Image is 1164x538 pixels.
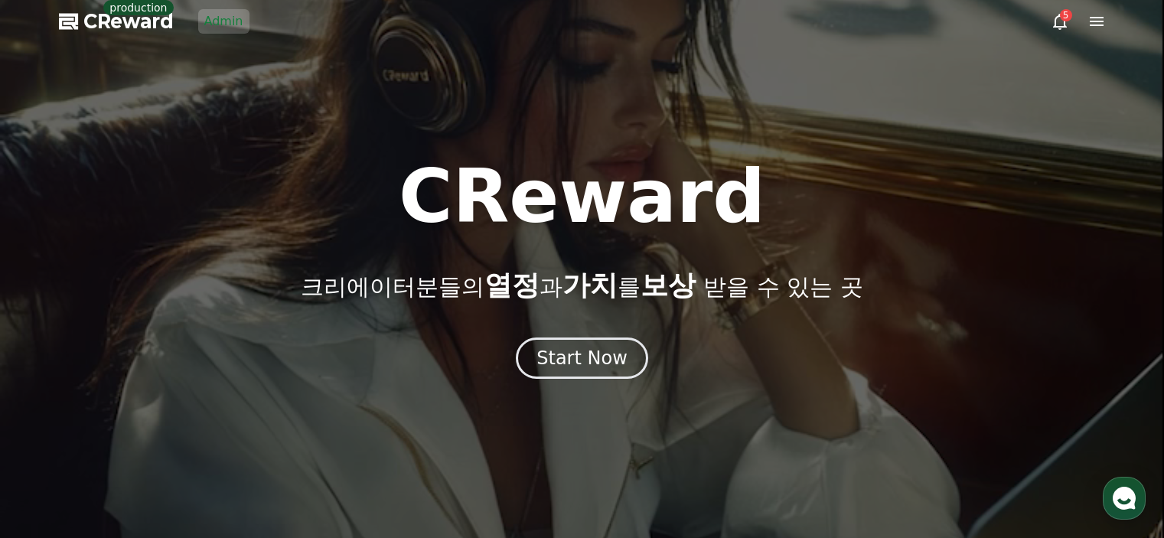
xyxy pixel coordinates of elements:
[536,346,628,370] div: Start Now
[301,270,862,301] p: 크리에이터분들의 과 를 받을 수 있는 곳
[83,9,174,34] span: CReward
[399,160,765,233] h1: CReward
[1060,9,1072,21] div: 5
[484,269,540,301] span: 열정
[1051,12,1069,31] a: 5
[516,337,648,379] button: Start Now
[516,353,648,367] a: Start Now
[59,9,174,34] a: CReward
[198,9,249,34] a: Admin
[641,269,696,301] span: 보상
[562,269,618,301] span: 가치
